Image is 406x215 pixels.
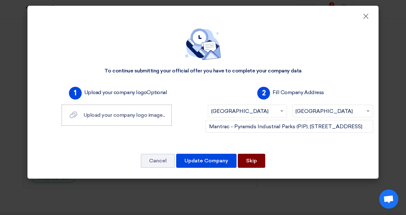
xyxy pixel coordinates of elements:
button: Cancel [141,154,175,168]
div: To continue submitting your official offer you have to complete your company data [104,68,301,74]
span: Upload your company logo image... [84,112,165,118]
label: Fill Company Address [273,89,324,96]
button: Close [357,10,374,23]
img: empty_state_contact.svg [185,29,221,60]
span: 1 [69,87,82,100]
span: × [363,11,369,24]
span: Optional [147,89,167,95]
button: Skip [238,154,265,168]
a: Open chat [379,189,398,209]
button: Update Company [176,154,237,168]
font: Upload your company logo [84,89,167,95]
input: Add company main address [206,120,373,133]
span: 2 [257,87,270,100]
